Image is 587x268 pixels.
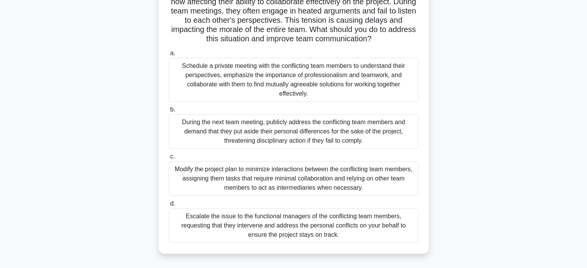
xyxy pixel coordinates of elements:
div: During the next team meeting, publicly address the conflicting team members and demand that they ... [169,114,419,149]
span: a. [170,50,175,56]
span: b. [170,106,175,113]
span: d. [170,200,175,207]
div: Escalate the issue to the functional managers of the conflicting team members, requesting that th... [169,208,419,243]
div: Modify the project plan to minimize interactions between the conflicting team members, assigning ... [169,161,419,196]
div: Schedule a private meeting with the conflicting team members to understand their perspectives, em... [169,58,419,102]
span: c. [170,153,175,160]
